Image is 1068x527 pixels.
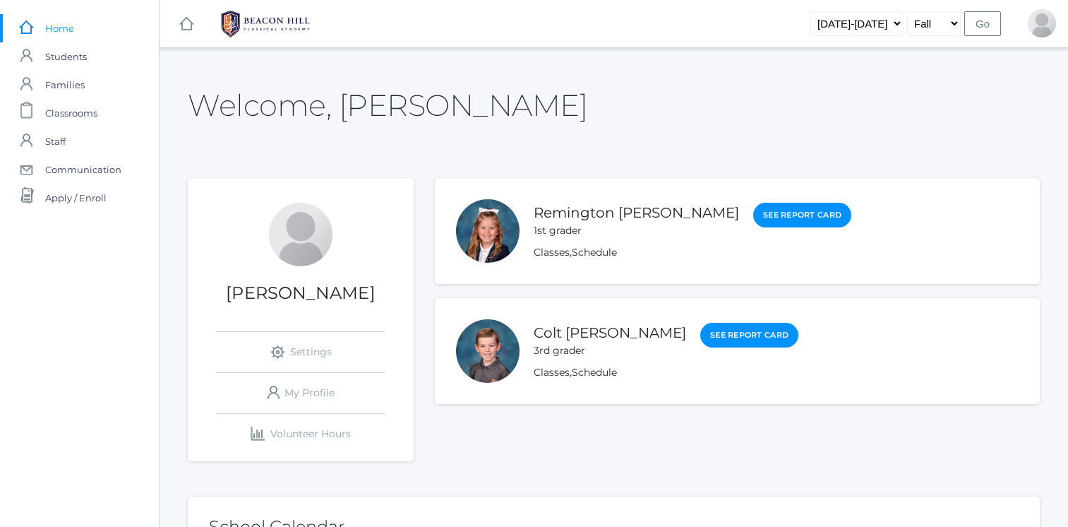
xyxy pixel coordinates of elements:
span: Home [45,14,74,42]
div: Rachel Mastro [1028,9,1056,37]
input: Go [964,11,1001,36]
img: BHCALogos-05-308ed15e86a5a0abce9b8dd61676a3503ac9727e845dece92d48e8588c001991.png [212,6,318,42]
span: Classrooms [45,99,97,127]
a: Schedule [572,366,617,379]
div: 1st grader [534,223,739,238]
span: Staff [45,127,66,155]
a: My Profile [216,373,385,413]
span: Students [45,42,87,71]
a: Classes [534,366,570,379]
a: Remington [PERSON_NAME] [534,204,739,221]
a: Volunteer Hours [216,414,385,454]
span: Apply / Enroll [45,184,107,212]
div: , [534,365,798,380]
span: Families [45,71,85,99]
a: See Report Card [700,323,798,348]
span: Communication [45,155,121,184]
a: See Report Card [753,203,851,227]
a: Colt [PERSON_NAME] [534,324,686,341]
a: Settings [216,332,385,372]
a: Classes [534,246,570,259]
a: Schedule [572,246,617,259]
div: Colt Mastro [456,319,520,383]
h2: Welcome, [PERSON_NAME] [188,89,587,122]
div: 3rd grader [534,343,686,358]
div: Rachel Mastro [269,203,332,266]
div: Remington Mastro [456,199,520,263]
h1: [PERSON_NAME] [188,284,414,302]
div: , [534,245,851,260]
